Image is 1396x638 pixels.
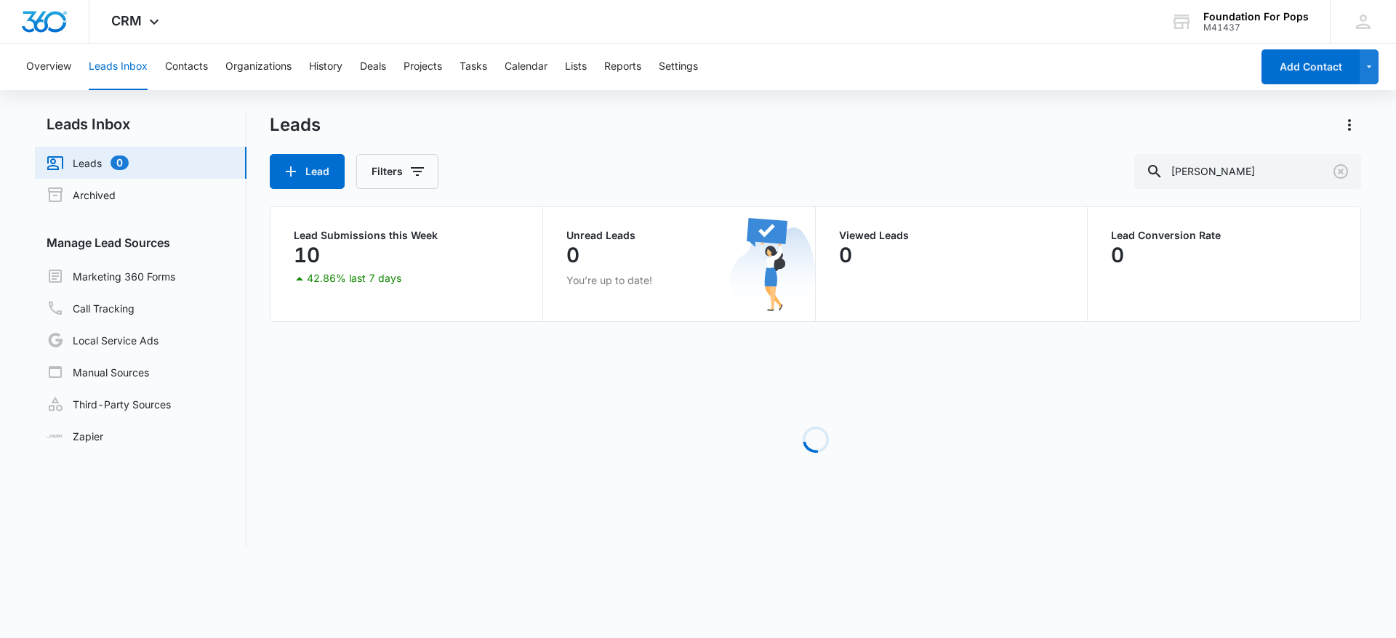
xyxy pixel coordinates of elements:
[1134,154,1361,189] input: Search Leads
[307,273,401,283] p: 42.86% last 7 days
[309,44,342,90] button: History
[294,243,320,267] p: 10
[356,154,438,189] button: Filters
[111,13,142,28] span: CRM
[566,230,792,241] p: Unread Leads
[35,113,246,135] h2: Leads Inbox
[1203,11,1309,23] div: account name
[47,363,149,381] a: Manual Sources
[47,299,135,317] a: Call Tracking
[1261,49,1360,84] button: Add Contact
[225,44,292,90] button: Organizations
[294,230,519,241] p: Lead Submissions this Week
[47,186,116,203] a: Archived
[839,230,1064,241] p: Viewed Leads
[47,331,159,349] a: Local Service Ads
[462,81,934,112] h1: Get more leads with Google Local Service Ads
[476,412,920,428] p: ​
[1338,113,1361,137] button: Actions
[659,44,698,90] button: Settings
[904,33,930,60] a: Close modal
[35,234,246,251] h3: Manage Lead Sources
[270,154,345,189] button: Lead
[604,44,641,90] button: Reports
[89,44,148,90] button: Leads Inbox
[47,395,171,413] a: Third-Party Sources
[491,525,579,555] a: Learn More
[491,355,891,377] span: Start growing your business and getting more leads
[566,243,579,267] p: 0
[1111,230,1337,241] p: Lead Conversion Rate
[47,429,103,444] a: Zapier
[491,440,883,470] span: Now, those enrolled in our beta program can view their Google Local Service Ads leads, right in t...
[491,381,615,404] span: with Google LSA
[491,484,902,498] span: Connect with your Success Manager [DATE] and ask about our exclusive LSA beta program.
[26,44,71,90] button: Overview
[839,243,852,267] p: 0
[360,44,386,90] button: Deals
[1329,160,1352,183] button: Clear
[47,267,175,285] a: Marketing 360 Forms
[404,44,442,90] button: Projects
[165,44,208,90] button: Contacts
[565,44,587,90] button: Lists
[566,272,792,288] p: You’re up to date!
[47,154,129,171] a: Leads0
[270,114,321,136] h1: Leads
[505,44,547,90] button: Calendar
[1111,243,1124,267] p: 0
[460,44,487,90] button: Tasks
[1203,23,1309,33] div: account id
